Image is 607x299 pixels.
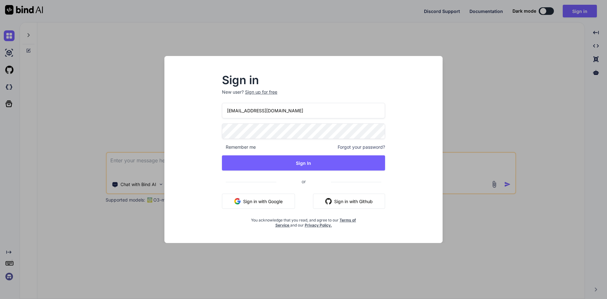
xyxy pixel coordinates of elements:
span: or [276,174,331,189]
button: Sign In [222,155,385,171]
button: Sign in with Github [313,194,385,209]
img: google [234,198,241,204]
p: New user? [222,89,385,103]
div: Sign up for free [245,89,277,95]
span: Remember me [222,144,256,150]
input: Login or Email [222,103,385,118]
h2: Sign in [222,75,385,85]
img: github [325,198,332,204]
a: Terms of Service [275,218,356,227]
span: Forgot your password? [338,144,385,150]
div: You acknowledge that you read, and agree to our and our [249,214,358,228]
button: Sign in with Google [222,194,295,209]
a: Privacy Policy. [305,223,332,227]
